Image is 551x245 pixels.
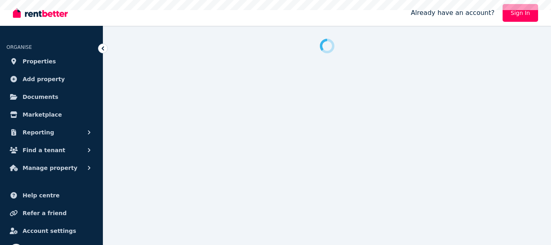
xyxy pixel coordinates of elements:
a: Refer a friend [6,205,96,221]
span: Help centre [23,191,60,200]
a: Help centre [6,187,96,203]
a: Add property [6,71,96,87]
button: Manage property [6,160,96,176]
a: Sign In [503,4,538,22]
span: Account settings [23,226,76,236]
img: RentBetter [13,7,68,19]
button: Find a tenant [6,142,96,158]
span: Reporting [23,128,54,137]
span: Add property [23,74,65,84]
button: Reporting [6,124,96,140]
span: Documents [23,92,58,102]
span: Properties [23,57,56,66]
span: Manage property [23,163,77,173]
a: Properties [6,53,96,69]
span: ORGANISE [6,44,32,50]
span: Refer a friend [23,208,67,218]
a: Documents [6,89,96,105]
a: Account settings [6,223,96,239]
a: Marketplace [6,107,96,123]
span: Already have an account? [411,8,495,18]
span: Marketplace [23,110,62,119]
span: Find a tenant [23,145,65,155]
